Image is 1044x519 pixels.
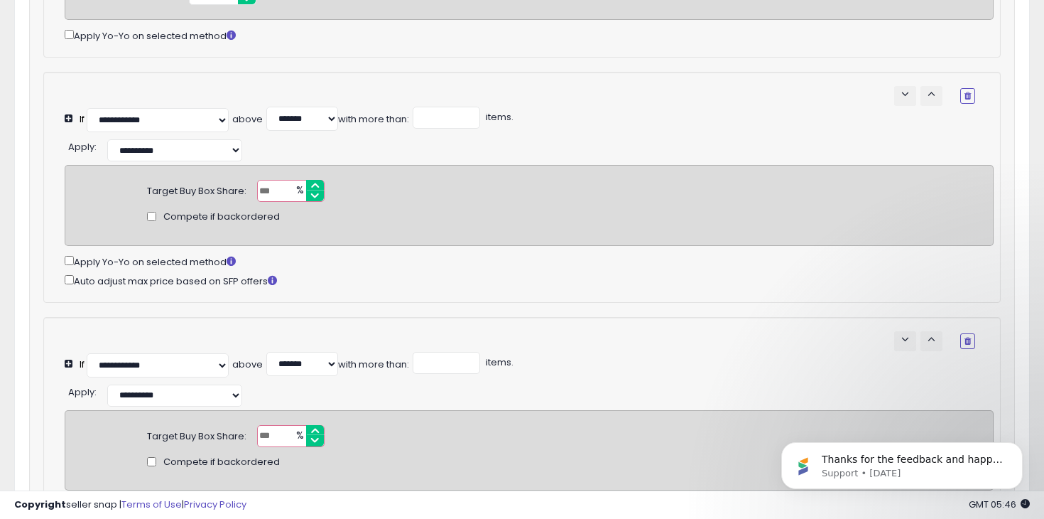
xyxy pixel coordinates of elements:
a: Terms of Use [121,498,182,511]
span: Apply [68,385,94,399]
i: Remove Condition [964,337,971,346]
div: with more than: [338,358,409,372]
div: Auto adjust max price based on SFP offers [65,272,994,289]
button: keyboard_arrow_down [894,331,916,351]
span: Apply [68,140,94,154]
div: above [232,358,263,372]
div: Target Buy Box Share: [147,425,246,444]
span: keyboard_arrow_down [898,87,912,101]
div: seller snap | | [14,498,246,512]
div: Apply Yo-Yo on selected method [65,27,994,43]
span: Compete if backordered [163,456,280,469]
button: keyboard_arrow_up [920,331,942,351]
span: Compete if backordered [163,210,280,224]
span: % [288,181,310,202]
span: keyboard_arrow_up [925,333,938,346]
i: Remove Condition [964,92,971,100]
div: Target Buy Box Share: [147,180,246,198]
span: items. [484,110,513,124]
div: : [68,136,97,154]
span: keyboard_arrow_up [925,87,938,101]
div: with more than: [338,113,409,127]
button: keyboard_arrow_down [894,86,916,106]
iframe: Intercom notifications message [760,412,1044,512]
strong: Copyright [14,498,66,511]
span: % [288,426,310,447]
span: keyboard_arrow_down [898,333,912,346]
a: Privacy Policy [184,498,246,511]
div: above [232,113,263,127]
div: Apply Yo-Yo on selected method [65,253,994,269]
span: items. [484,355,513,369]
div: : [68,381,97,400]
button: keyboard_arrow_up [920,86,942,106]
